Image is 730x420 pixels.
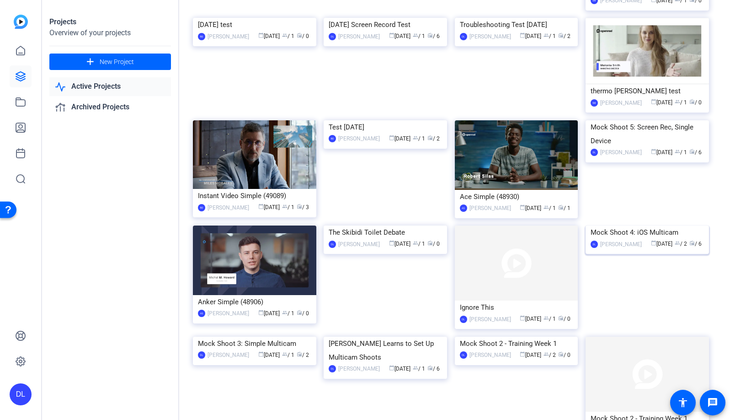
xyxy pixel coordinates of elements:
[460,190,573,204] div: Ace Simple (48930)
[49,27,171,38] div: Overview of your projects
[520,351,525,357] span: calendar_today
[689,149,702,156] span: / 6
[427,240,433,246] span: radio
[297,33,309,39] span: / 0
[558,205,564,210] span: radio
[689,99,702,106] span: / 0
[544,352,556,358] span: / 2
[258,352,280,358] span: [DATE]
[338,32,380,41] div: [PERSON_NAME]
[460,351,467,359] div: DL
[258,310,280,317] span: [DATE]
[544,315,549,321] span: group
[258,204,264,209] span: calendar_today
[389,33,410,39] span: [DATE]
[208,350,249,360] div: [PERSON_NAME]
[10,383,32,405] div: DL
[282,352,294,358] span: / 1
[651,241,672,247] span: [DATE]
[544,33,556,39] span: / 1
[258,310,264,315] span: calendar_today
[329,365,336,372] div: DL
[389,241,410,247] span: [DATE]
[544,316,556,322] span: / 1
[297,310,309,317] span: / 0
[427,32,433,38] span: radio
[198,189,311,203] div: Instant Video Simple (49089)
[14,15,28,29] img: blue-gradient.svg
[413,135,425,142] span: / 1
[85,56,96,68] mat-icon: add
[520,352,541,358] span: [DATE]
[460,337,573,350] div: Mock Shoot 2 - Training Week 1
[49,16,171,27] div: Projects
[297,32,302,38] span: radio
[427,365,433,371] span: radio
[389,240,394,246] span: calendar_today
[413,366,425,372] span: / 1
[520,32,525,38] span: calendar_today
[675,149,687,156] span: / 1
[600,148,642,157] div: [PERSON_NAME]
[675,149,680,154] span: group
[329,241,336,248] div: DL
[460,18,573,32] div: Troubleshooting Test [DATE]
[544,351,549,357] span: group
[389,32,394,38] span: calendar_today
[591,226,704,239] div: Mock Shoot 4: iOS Multicam
[329,135,336,142] div: BD
[329,120,442,134] div: Test [DATE]
[558,316,570,322] span: / 0
[49,98,171,117] a: Archived Projects
[198,18,311,32] div: [DATE] test
[591,120,704,148] div: Mock Shoot 5: Screen Rec, Single Device
[297,204,302,209] span: radio
[469,350,511,360] div: [PERSON_NAME]
[460,205,467,212] div: AS
[258,33,280,39] span: [DATE]
[591,241,598,248] div: DL
[558,205,570,211] span: / 1
[600,98,642,108] div: [PERSON_NAME]
[689,241,702,247] span: / 6
[258,351,264,357] span: calendar_today
[338,134,380,143] div: [PERSON_NAME]
[689,240,695,246] span: radio
[282,310,288,315] span: group
[677,397,688,408] mat-icon: accessibility
[198,204,205,211] div: BD
[282,351,288,357] span: group
[651,99,656,104] span: calendar_today
[389,135,410,142] span: [DATE]
[460,33,467,40] div: DL
[389,366,410,372] span: [DATE]
[427,241,440,247] span: / 0
[413,365,418,371] span: group
[208,32,249,41] div: [PERSON_NAME]
[520,33,541,39] span: [DATE]
[413,135,418,140] span: group
[651,149,656,154] span: calendar_today
[675,240,680,246] span: group
[520,205,541,211] span: [DATE]
[544,32,549,38] span: group
[520,315,525,321] span: calendar_today
[297,204,309,210] span: / 3
[651,240,656,246] span: calendar_today
[469,315,511,324] div: [PERSON_NAME]
[591,84,704,98] div: thermo [PERSON_NAME] test
[427,366,440,372] span: / 6
[329,226,442,239] div: The Skibidi Toilet Debate
[282,32,288,38] span: group
[558,315,564,321] span: radio
[600,240,642,249] div: [PERSON_NAME]
[329,337,442,364] div: [PERSON_NAME] Learns to Set Up Multicam Shoots
[689,149,695,154] span: radio
[282,204,294,210] span: / 1
[460,316,467,323] div: DL
[297,352,309,358] span: / 2
[689,99,695,104] span: radio
[413,32,418,38] span: group
[198,337,311,350] div: Mock Shoot 3: Simple Multicam
[707,397,718,408] mat-icon: message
